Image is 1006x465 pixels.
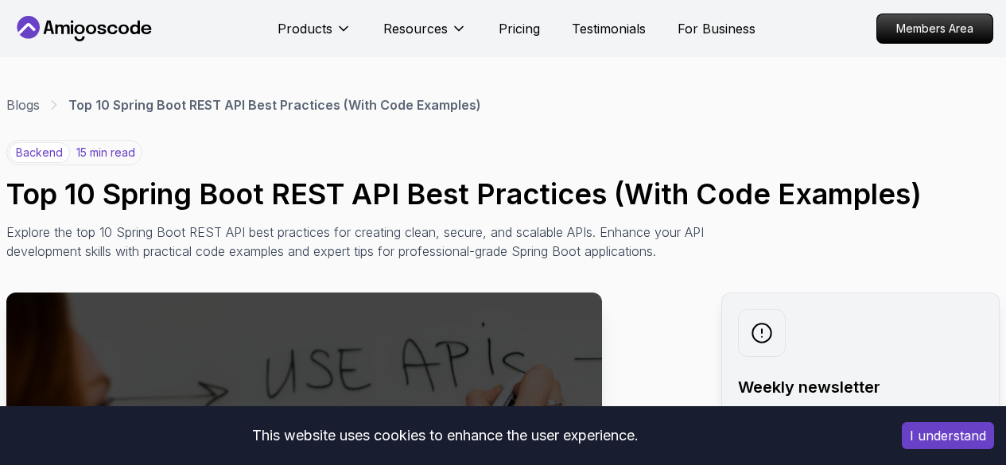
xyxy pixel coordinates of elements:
h1: Top 10 Spring Boot REST API Best Practices (With Code Examples) [6,178,1000,210]
p: No spam. Just the latest releases and tips, interesting articles, and exclusive interviews in you... [738,401,983,459]
button: Resources [383,19,467,51]
button: Products [278,19,352,51]
a: Testimonials [572,19,646,38]
a: Pricing [499,19,540,38]
p: backend [9,142,70,163]
a: Blogs [6,95,40,114]
p: Top 10 Spring Boot REST API Best Practices (With Code Examples) [68,95,481,114]
h2: Weekly newsletter [738,376,983,398]
p: Members Area [877,14,992,43]
p: Products [278,19,332,38]
a: Members Area [876,14,993,44]
p: 15 min read [76,145,135,161]
a: For Business [678,19,755,38]
button: Accept cookies [902,422,994,449]
div: This website uses cookies to enhance the user experience. [12,418,878,453]
p: Resources [383,19,448,38]
p: Explore the top 10 Spring Boot REST API best practices for creating clean, secure, and scalable A... [6,223,719,261]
